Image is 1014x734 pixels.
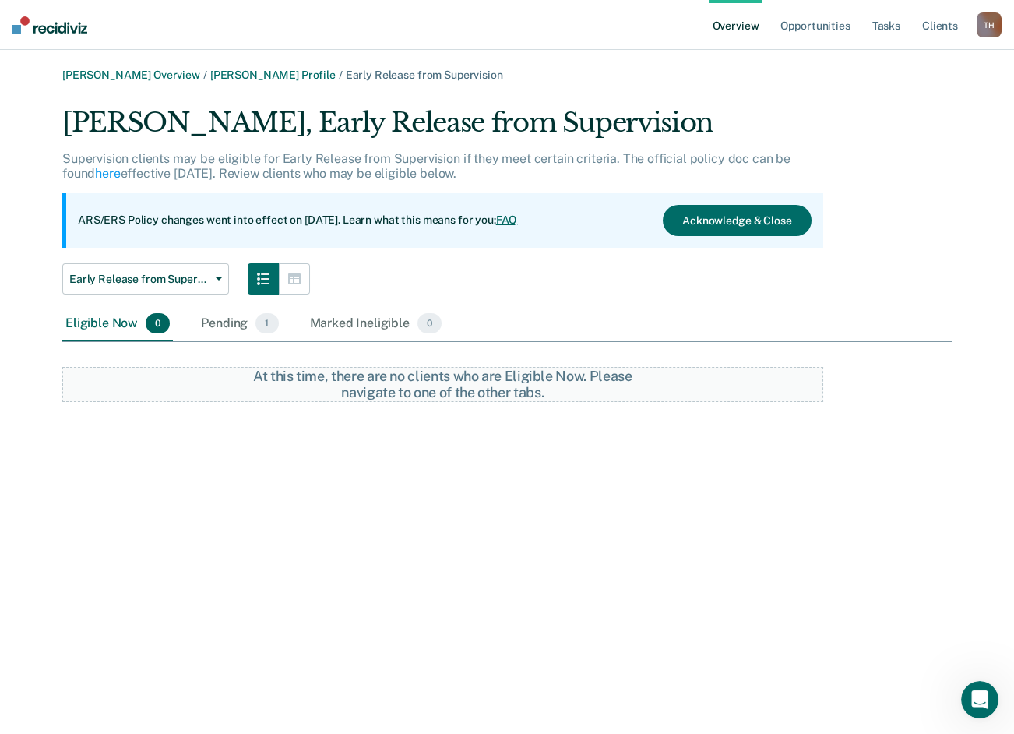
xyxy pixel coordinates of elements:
[200,69,210,81] span: /
[69,273,209,286] span: Early Release from Supervision
[62,107,823,151] div: [PERSON_NAME], Early Release from Supervision
[496,213,518,226] a: FAQ
[336,69,346,81] span: /
[210,69,336,81] a: [PERSON_NAME] Profile
[961,681,998,718] iframe: Intercom live chat
[12,16,87,34] img: Recidiviz
[62,263,229,295] button: Early Release from Supervision
[346,69,503,81] span: Early Release from Supervision
[62,307,173,341] div: Eligible Now0
[62,69,200,81] a: [PERSON_NAME] Overview
[977,12,1002,37] button: TH
[62,151,790,181] p: Supervision clients may be eligible for Early Release from Supervision if they meet certain crite...
[146,313,170,333] span: 0
[417,313,442,333] span: 0
[663,205,811,236] button: Acknowledge & Close
[198,307,281,341] div: Pending1
[255,313,278,333] span: 1
[307,307,445,341] div: Marked Ineligible0
[95,166,120,181] a: here
[78,213,517,228] p: ARS/ERS Policy changes went into effect on [DATE]. Learn what this means for you:
[253,368,632,401] div: At this time, there are no clients who are Eligible Now. Please navigate to one of the other tabs.
[977,12,1002,37] div: T H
